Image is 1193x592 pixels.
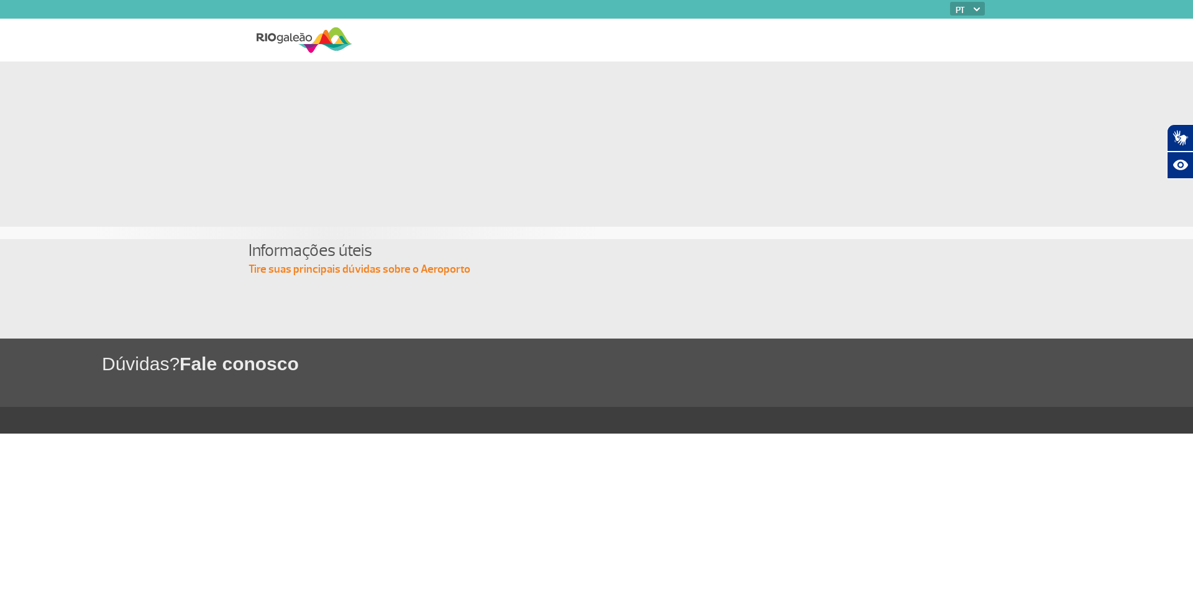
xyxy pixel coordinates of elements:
[1167,152,1193,179] button: Abrir recursos assistivos.
[102,351,1193,376] h1: Dúvidas?
[249,239,944,262] h4: Informações úteis
[1167,124,1193,152] button: Abrir tradutor de língua de sinais.
[1167,124,1193,179] div: Plugin de acessibilidade da Hand Talk.
[249,262,944,277] p: Tire suas principais dúvidas sobre o Aeroporto
[180,353,299,374] span: Fale conosco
